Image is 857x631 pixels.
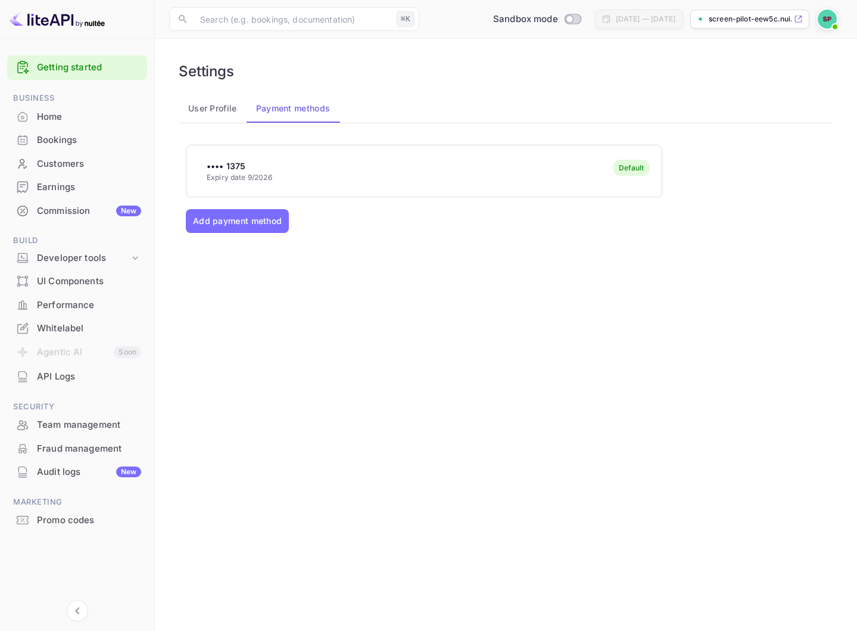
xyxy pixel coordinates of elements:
[116,206,141,216] div: New
[7,365,147,388] div: API Logs
[7,55,147,80] div: Getting started
[7,496,147,509] span: Marketing
[247,94,340,123] button: Payment methods
[179,94,247,123] button: User Profile
[7,317,147,340] div: Whitelabel
[7,200,147,222] a: CommissionNew
[7,92,147,105] span: Business
[248,173,272,182] span: 9/2026
[397,11,415,27] div: ⌘K
[7,294,147,316] a: Performance
[7,176,147,198] a: Earnings
[37,275,141,288] div: UI Components
[488,13,585,26] div: Switch to Production mode
[37,251,129,265] div: Developer tools
[619,163,644,172] div: Default
[709,14,791,24] p: screen-pilot-eew5c.nui...
[7,437,147,459] a: Fraud management
[7,153,147,176] div: Customers
[207,172,272,183] p: Expiry date
[7,248,147,269] div: Developer tools
[7,105,147,129] div: Home
[7,509,147,531] a: Promo codes
[7,509,147,532] div: Promo codes
[37,418,141,432] div: Team management
[37,204,141,218] div: Commission
[7,365,147,387] a: API Logs
[207,160,272,172] p: •••• 1375
[179,63,234,80] h6: Settings
[616,14,675,24] div: [DATE] — [DATE]
[116,467,141,477] div: New
[186,209,289,233] button: Add payment method
[37,370,141,384] div: API Logs
[37,514,141,527] div: Promo codes
[7,129,147,151] a: Bookings
[818,10,837,29] img: Screen Pilot
[7,414,147,436] a: Team management
[193,7,392,31] input: Search (e.g. bookings, documentation)
[37,133,141,147] div: Bookings
[7,129,147,152] div: Bookings
[37,110,141,124] div: Home
[7,294,147,317] div: Performance
[7,400,147,414] span: Security
[7,437,147,461] div: Fraud management
[7,414,147,437] div: Team management
[7,317,147,339] a: Whitelabel
[493,13,558,26] span: Sandbox mode
[37,299,141,312] div: Performance
[67,600,88,621] button: Collapse navigation
[37,61,141,74] a: Getting started
[7,105,147,128] a: Home
[10,10,105,29] img: LiteAPI logo
[7,270,147,293] div: UI Components
[7,234,147,247] span: Build
[37,465,141,479] div: Audit logs
[7,270,147,292] a: UI Components
[7,461,147,483] a: Audit logsNew
[37,157,141,171] div: Customers
[7,153,147,175] a: Customers
[37,181,141,194] div: Earnings
[7,176,147,199] div: Earnings
[37,322,141,335] div: Whitelabel
[186,145,662,197] button: •••• 1375Expiry date 9/2026Default
[37,442,141,456] div: Fraud management
[7,461,147,484] div: Audit logsNew
[179,94,833,123] div: account-settings tabs
[7,200,147,223] div: CommissionNew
